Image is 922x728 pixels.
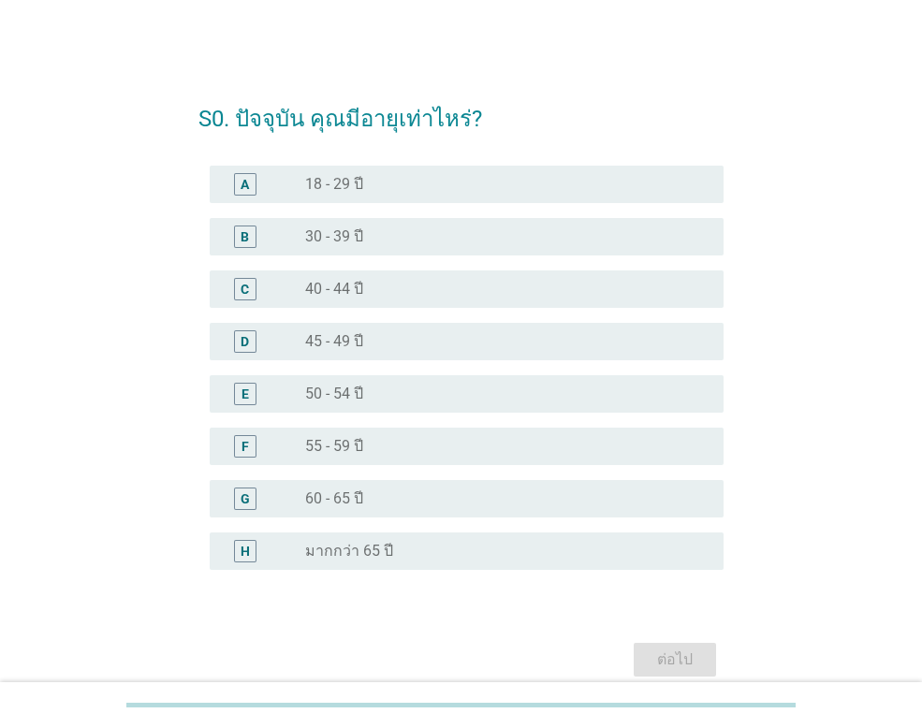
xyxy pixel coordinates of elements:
[241,541,250,561] div: H
[305,332,363,351] label: 45 - 49 ปี
[241,226,249,246] div: B
[305,175,363,194] label: 18 - 29 ปี
[305,437,363,456] label: 55 - 59 ปี
[241,331,249,351] div: D
[305,280,363,298] label: 40 - 44 ปี
[241,279,249,298] div: C
[305,542,393,561] label: มากกว่า 65 ปี
[241,488,250,508] div: G
[305,385,363,403] label: 50 - 54 ปี
[305,227,363,246] label: 30 - 39 ปี
[241,436,249,456] div: F
[305,489,363,508] label: 60 - 65 ปี
[241,174,249,194] div: A
[241,384,249,403] div: E
[198,83,724,136] h2: S0. ปัจจุบัน คุณมีอายุเท่าไหร่?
